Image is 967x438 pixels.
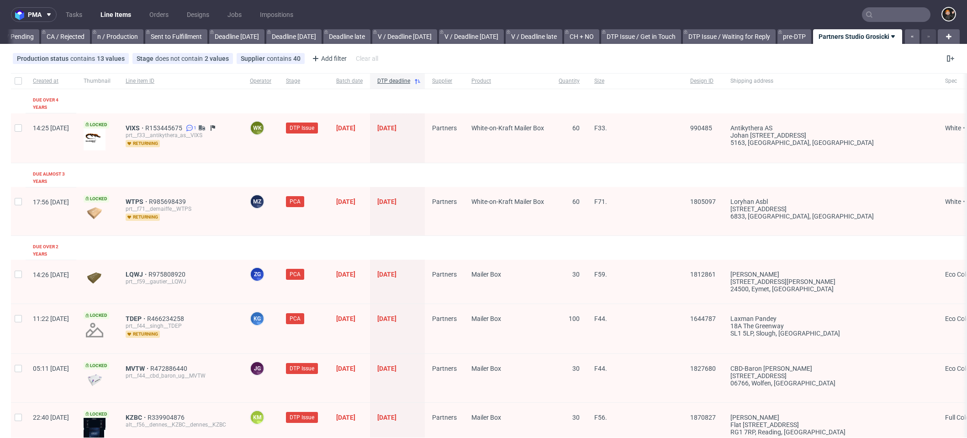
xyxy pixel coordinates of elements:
[126,372,235,379] div: prt__f44__cbd_baron_ug__MVTW
[205,55,229,62] div: 2 values
[126,205,235,213] div: prt__f71__demaiffe__WTPS
[286,77,322,85] span: Stage
[33,365,69,372] span: 05:11 [DATE]
[126,271,148,278] a: LQWJ
[33,96,69,111] div: Due over 4 years
[471,124,544,132] span: White-on-Kraft Mailer Box
[250,77,271,85] span: Operator
[148,271,187,278] a: R975808920
[690,315,716,322] span: 1644787
[432,124,457,132] span: Partners
[290,124,314,132] span: DTP Issue
[336,271,355,278] span: [DATE]
[432,414,457,421] span: Partners
[293,55,301,62] div: 40
[150,365,189,372] span: R472886440
[33,414,69,421] span: 22:40 [DATE]
[126,315,147,322] a: TDEP
[145,124,184,132] a: R153445675
[432,315,457,322] span: Partners
[251,122,264,134] figcaption: WK
[690,365,716,372] span: 1827680
[961,124,967,132] span: •
[84,374,106,386] img: data
[336,414,355,421] span: [DATE]
[377,77,410,85] span: DTP deadline
[33,124,69,132] span: 14:25 [DATE]
[126,414,148,421] a: KZBC
[594,315,607,322] span: F44.
[84,121,109,128] span: Locked
[377,124,396,132] span: [DATE]
[149,198,188,205] a: R985698439
[222,7,247,22] a: Jobs
[84,77,111,85] span: Thumbnail
[730,139,930,146] div: 5163, [GEOGRAPHIC_DATA] , [GEOGRAPHIC_DATA]
[572,414,580,421] span: 30
[97,55,125,62] div: 13 values
[377,315,396,322] span: [DATE]
[126,278,235,285] div: prt__f59__gautier__LQWJ
[471,365,501,372] span: Mailer Box
[148,414,186,421] a: R339904876
[147,315,186,322] span: R466234258
[28,11,42,18] span: pma
[17,55,70,62] span: Production status
[372,29,437,44] a: V / Deadline [DATE]
[60,7,88,22] a: Tasks
[730,322,930,330] div: 18A The Greenway
[730,278,930,285] div: [STREET_ADDRESS][PERSON_NAME]
[84,272,106,284] img: data
[290,270,301,278] span: PCA
[126,198,149,205] a: WTPS
[336,77,363,85] span: Batch date
[432,271,457,278] span: Partners
[813,29,902,44] a: Partners Studio Grosicki
[690,124,712,132] span: 990485
[184,124,196,132] a: 1
[11,7,57,22] button: pma
[777,29,811,44] a: pre-DTP
[730,198,930,205] div: Loryhan asbl
[690,77,716,85] span: Design ID
[323,29,370,44] a: Deadline late
[559,77,580,85] span: Quantity
[377,271,396,278] span: [DATE]
[308,51,349,66] div: Add filter
[730,421,930,428] div: flat [STREET_ADDRESS]
[33,171,69,185] div: Due almost 3 years
[126,77,235,85] span: Line item ID
[84,319,106,341] img: no_design.png
[84,362,109,369] span: Locked
[126,421,235,428] div: alt__f56__dennes__KZBC__dennes__KZBC
[126,132,235,139] div: prt__f33__antikythera_as__VIXS
[594,77,676,85] span: Size
[33,271,69,278] span: 14:26 [DATE]
[690,271,716,278] span: 1812861
[84,195,109,203] span: Locked
[471,271,501,278] span: Mailer Box
[730,132,930,139] div: Johan [STREET_ADDRESS]
[92,29,143,44] a: n / Production
[126,124,145,132] a: VIXS
[354,52,380,65] div: Clear all
[730,213,930,220] div: 6833, [GEOGRAPHIC_DATA] , [GEOGRAPHIC_DATA]
[126,322,235,330] div: prt__f44__singh__TDEP
[572,365,580,372] span: 30
[572,271,580,278] span: 30
[730,428,930,436] div: RG1 7RP, Reading , [GEOGRAPHIC_DATA]
[506,29,562,44] a: V / Deadline late
[730,285,930,293] div: 24500, Eymet , [GEOGRAPHIC_DATA]
[730,330,930,337] div: SL1 5LP, Slough , [GEOGRAPHIC_DATA]
[945,198,961,205] span: White
[137,55,155,62] span: Stage
[594,198,607,205] span: F71.
[209,29,264,44] a: Deadline [DATE]
[84,128,106,150] img: data
[690,198,716,205] span: 1805097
